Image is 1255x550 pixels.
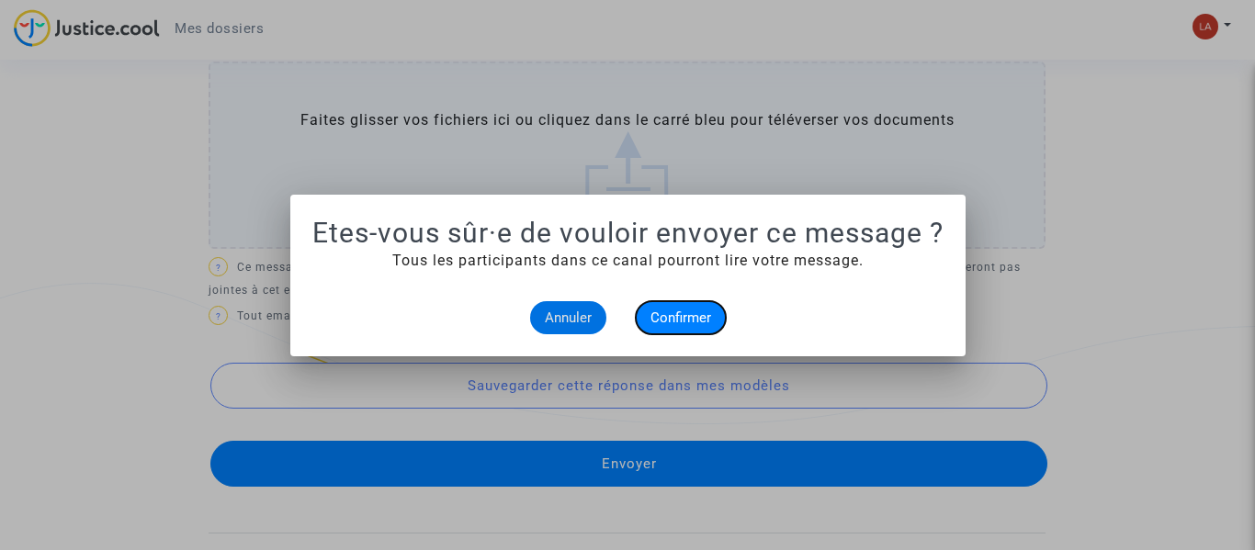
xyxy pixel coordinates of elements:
span: Tous les participants dans ce canal pourront lire votre message. [392,252,864,269]
span: Annuler [545,309,592,326]
button: Annuler [530,301,606,334]
span: Confirmer [650,309,711,326]
h1: Etes-vous sûr·e de vouloir envoyer ce message ? [312,217,944,250]
button: Confirmer [636,301,726,334]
